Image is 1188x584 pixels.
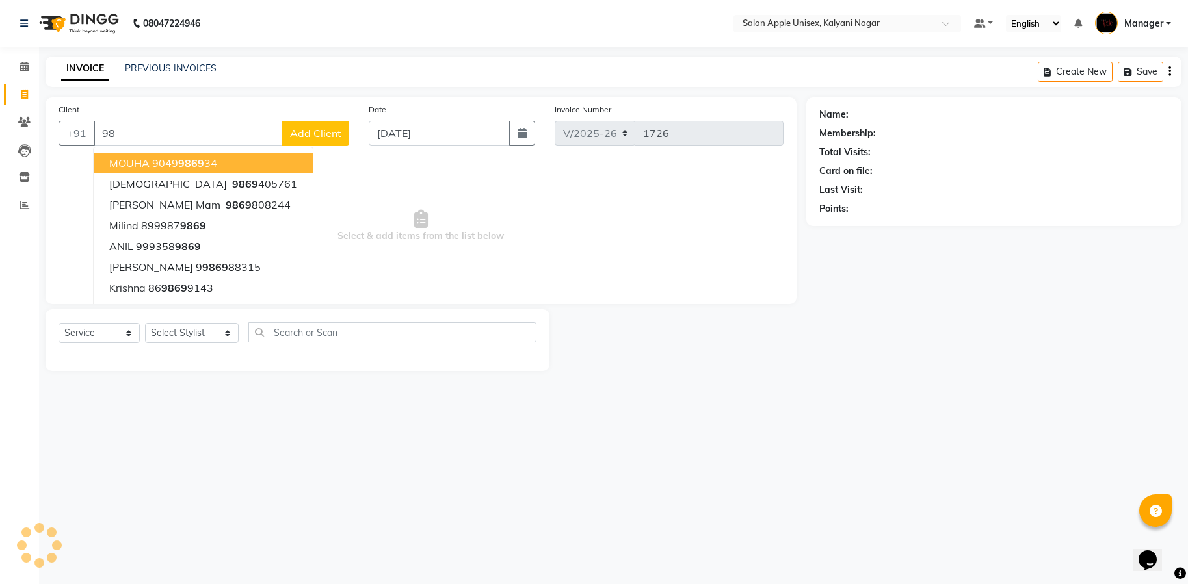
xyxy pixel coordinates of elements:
[819,183,863,197] div: Last Visit:
[369,104,386,116] label: Date
[153,302,179,315] span: 9869
[109,219,139,232] span: Milind
[1124,17,1163,31] span: Manager
[180,219,206,232] span: 9869
[109,260,193,273] span: [PERSON_NAME]
[59,104,79,116] label: Client
[819,202,849,216] div: Points:
[1038,62,1113,82] button: Create New
[290,127,341,140] span: Add Client
[202,260,228,273] span: 9869
[109,240,133,253] span: ANIL
[178,157,204,170] span: 9869
[148,281,213,294] ngb-highlight: 86 9143
[152,157,217,170] ngb-highlight: 9049 34
[282,121,349,146] button: Add Client
[196,260,261,273] ngb-highlight: 9 88315
[59,121,95,146] button: +91
[61,57,109,81] a: INVOICE
[1095,12,1118,34] img: Manager
[230,177,297,190] ngb-highlight: 405761
[59,161,784,291] span: Select & add items from the list below
[223,198,291,211] ngb-highlight: 808244
[819,146,871,159] div: Total Visits:
[819,164,873,178] div: Card on file:
[175,240,201,253] span: 9869
[109,198,220,211] span: [PERSON_NAME] mam
[161,281,187,294] span: 9869
[109,302,148,315] span: nirmala
[1118,62,1163,82] button: Save
[151,302,218,315] ngb-highlight: 354587
[109,177,227,190] span: [DEMOGRAPHIC_DATA]
[109,157,150,170] span: MOUHA
[819,108,849,121] div: Name:
[232,177,258,190] span: 9869
[33,5,122,42] img: logo
[143,5,200,42] b: 08047224946
[125,62,217,74] a: PREVIOUS INVOICES
[248,322,536,342] input: Search or Scan
[109,281,146,294] span: krishna
[226,198,252,211] span: 9869
[136,240,201,253] ngb-highlight: 999358
[819,127,876,140] div: Membership:
[141,219,206,232] ngb-highlight: 899987
[555,104,611,116] label: Invoice Number
[1133,532,1175,571] iframe: chat widget
[94,121,283,146] input: Search by Name/Mobile/Email/Code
